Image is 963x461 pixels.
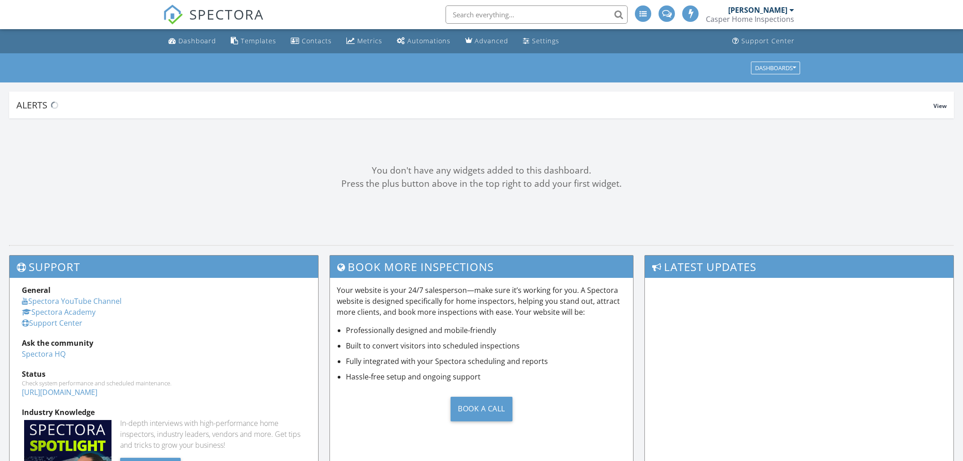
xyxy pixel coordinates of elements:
[241,36,276,45] div: Templates
[532,36,559,45] div: Settings
[751,61,800,74] button: Dashboards
[22,296,122,306] a: Spectora YouTube Channel
[446,5,628,24] input: Search everything...
[22,307,96,317] a: Spectora Academy
[22,285,51,295] strong: General
[178,36,216,45] div: Dashboard
[475,36,508,45] div: Advanced
[706,15,794,24] div: Casper Home Inspections
[163,12,264,31] a: SPECTORA
[330,256,633,278] h3: Book More Inspections
[22,338,306,348] div: Ask the community
[302,36,332,45] div: Contacts
[22,318,82,328] a: Support Center
[519,33,563,50] a: Settings
[346,371,626,382] li: Hassle-free setup and ongoing support
[337,285,626,318] p: Your website is your 24/7 salesperson—make sure it’s working for you. A Spectora website is desig...
[16,99,933,111] div: Alerts
[163,5,183,25] img: The Best Home Inspection Software - Spectora
[9,164,954,177] div: You don't have any widgets added to this dashboard.
[407,36,451,45] div: Automations
[22,407,306,418] div: Industry Knowledge
[741,36,795,45] div: Support Center
[343,33,386,50] a: Metrics
[933,102,947,110] span: View
[393,33,454,50] a: Automations (Basic)
[189,5,264,24] span: SPECTORA
[120,418,306,451] div: In-depth interviews with high-performance home inspectors, industry leaders, vendors and more. Ge...
[22,379,306,387] div: Check system performance and scheduled maintenance.
[9,177,954,190] div: Press the plus button above in the top right to add your first widget.
[461,33,512,50] a: Advanced
[451,397,512,421] div: Book a Call
[346,356,626,367] li: Fully integrated with your Spectora scheduling and reports
[337,389,626,428] a: Book a Call
[729,33,798,50] a: Support Center
[10,256,318,278] h3: Support
[346,325,626,336] li: Professionally designed and mobile-friendly
[357,36,382,45] div: Metrics
[287,33,335,50] a: Contacts
[227,33,280,50] a: Templates
[645,256,953,278] h3: Latest Updates
[22,369,306,379] div: Status
[346,340,626,351] li: Built to convert visitors into scheduled inspections
[22,349,66,359] a: Spectora HQ
[728,5,787,15] div: [PERSON_NAME]
[22,387,97,397] a: [URL][DOMAIN_NAME]
[755,65,796,71] div: Dashboards
[165,33,220,50] a: Dashboard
